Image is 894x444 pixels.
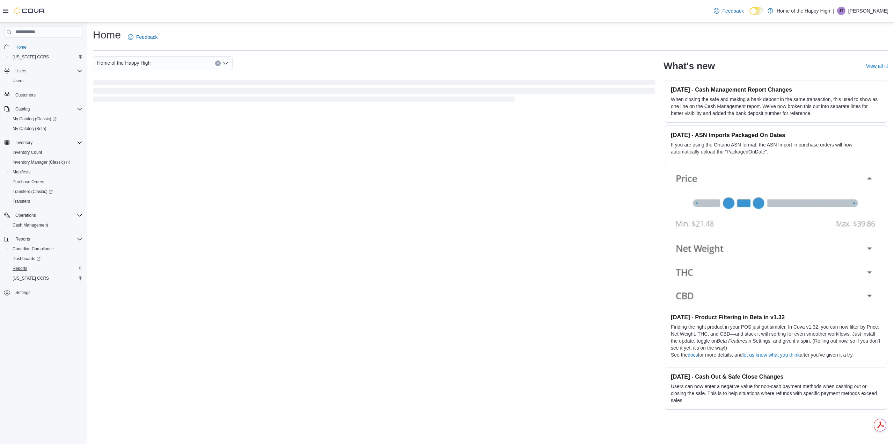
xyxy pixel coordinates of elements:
span: Home [13,43,82,51]
span: Feedback [722,7,743,14]
button: Users [1,66,85,76]
span: Reports [10,264,82,273]
span: [US_STATE] CCRS [13,275,49,281]
span: Canadian Compliance [10,245,82,253]
button: Purchase Orders [7,177,85,187]
span: Cash Management [13,222,48,228]
span: Reports [13,235,82,243]
svg: External link [884,64,888,69]
a: Settings [13,288,33,297]
button: [US_STATE] CCRS [7,273,85,283]
a: Inventory Manager (Classic) [10,158,73,166]
button: Inventory Count [7,148,85,157]
span: Customers [15,92,36,98]
a: Users [10,77,26,85]
span: Operations [13,211,82,220]
span: Purchase Orders [13,179,44,185]
button: Home [1,42,85,52]
span: Users [13,67,82,75]
a: Feedback [125,30,160,44]
span: Manifests [13,169,30,175]
button: Reports [1,234,85,244]
nav: Complex example [4,39,82,316]
span: Canadian Compliance [13,246,54,252]
p: | [833,7,834,15]
a: My Catalog (Beta) [10,124,49,133]
span: Catalog [13,105,82,113]
span: My Catalog (Beta) [13,126,46,131]
button: Reports [7,264,85,273]
button: Inventory [13,138,35,147]
p: If you are using the Ontario ASN format, the ASN Import in purchase orders will now automatically... [671,141,881,155]
a: Inventory Manager (Classic) [7,157,85,167]
a: Cash Management [10,221,51,229]
div: Joshua Tanner [837,7,845,15]
span: Catalog [15,106,30,112]
button: My Catalog (Beta) [7,124,85,134]
p: See the for more details, and after you’ve given it a try. [671,351,881,358]
span: Settings [15,290,30,295]
span: My Catalog (Beta) [10,124,82,133]
a: Transfers (Classic) [7,187,85,196]
span: Purchase Orders [10,178,82,186]
h3: [DATE] - Product Filtering in Beta in v1.32 [671,314,881,321]
button: Catalog [13,105,32,113]
em: Beta Features [717,338,748,344]
a: Reports [10,264,30,273]
h3: [DATE] - Cash Management Report Changes [671,86,881,93]
a: Dashboards [7,254,85,264]
span: My Catalog (Classic) [10,115,82,123]
span: Users [10,77,82,85]
a: Transfers (Classic) [10,187,56,196]
a: Dashboards [10,255,43,263]
span: Inventory Count [10,148,82,157]
button: Customers [1,90,85,100]
button: Open list of options [223,60,228,66]
a: Transfers [10,197,33,206]
span: Washington CCRS [10,53,82,61]
span: Inventory Manager (Classic) [10,158,82,166]
p: Finding the right product in your POS just got simpler. In Cova v1.32, you can now filter by Pric... [671,323,881,351]
h3: [DATE] - Cash Out & Safe Close Changes [671,373,881,380]
span: Dashboards [13,256,41,262]
a: [US_STATE] CCRS [10,274,52,282]
a: docs [688,352,698,358]
span: Manifests [10,168,82,176]
span: Operations [15,213,36,218]
button: Manifests [7,167,85,177]
h3: [DATE] - ASN Imports Packaged On Dates [671,131,881,138]
a: My Catalog (Classic) [10,115,59,123]
a: Inventory Count [10,148,45,157]
span: Feedback [136,34,157,41]
span: Customers [13,91,82,99]
span: Settings [13,288,82,297]
span: Inventory [15,140,32,145]
span: Inventory Count [13,150,42,155]
span: Home [15,44,27,50]
span: JT [839,7,843,15]
a: Manifests [10,168,33,176]
span: Inventory Manager (Classic) [13,159,70,165]
a: Customers [13,91,38,99]
button: [US_STATE] CCRS [7,52,85,62]
span: Transfers (Classic) [13,189,53,194]
a: Purchase Orders [10,178,47,186]
span: Transfers [13,199,30,204]
p: Home of the Happy High [777,7,830,15]
a: View allExternal link [866,63,888,69]
a: let us know what you think [742,352,799,358]
span: My Catalog (Classic) [13,116,57,122]
button: Operations [13,211,39,220]
button: Inventory [1,138,85,148]
p: Users can now enter a negative value for non-cash payment methods when cashing out or closing the... [671,383,881,404]
h2: What's new [664,60,715,72]
button: Operations [1,210,85,220]
span: [US_STATE] CCRS [13,54,49,60]
span: Dashboards [10,255,82,263]
button: Users [13,67,29,75]
span: Reports [13,266,27,271]
span: Users [13,78,23,84]
span: Cash Management [10,221,82,229]
span: Users [15,68,26,74]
